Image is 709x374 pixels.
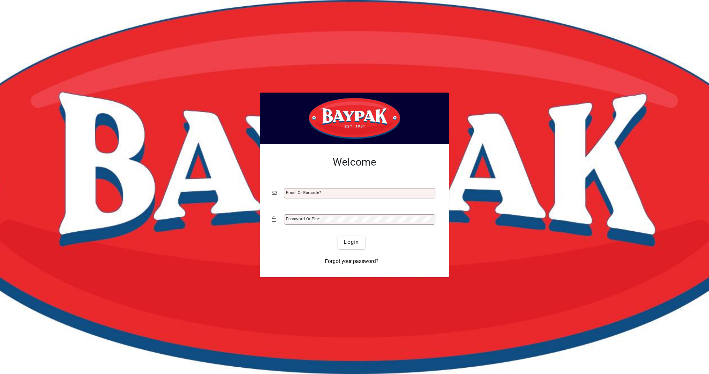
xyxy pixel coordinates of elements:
[286,190,319,195] mat-label: Email or Barcode
[338,236,365,249] button: Login
[325,257,379,265] span: Forgot your password?
[344,238,359,246] span: Login
[272,156,437,169] h2: Welcome
[322,255,381,268] a: Forgot your password?
[286,216,318,221] mat-label: Password or Pin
